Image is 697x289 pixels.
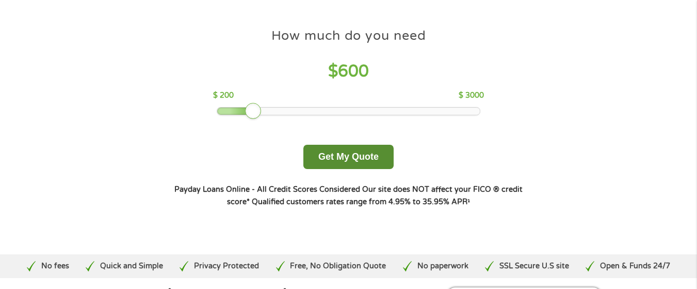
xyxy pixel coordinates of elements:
p: No paperwork [417,261,468,272]
p: $ 3000 [459,90,484,101]
p: Free, No Obligation Quote [290,261,386,272]
strong: Qualified customers rates range from 4.95% to 35.95% APR¹ [252,197,470,206]
p: Privacy Protected [194,261,259,272]
button: Get My Quote [303,145,394,169]
p: No fees [41,261,69,272]
h4: How much do you need [271,27,426,44]
h4: $ [213,61,484,82]
span: 600 [338,62,369,81]
p: $ 200 [213,90,234,101]
p: Quick and Simple [100,261,163,272]
strong: Payday Loans Online - All Credit Scores Considered [174,185,360,194]
p: SSL Secure U.S site [499,261,569,272]
strong: Our site does NOT affect your FICO ® credit score* [227,185,523,206]
p: Open & Funds 24/7 [600,261,670,272]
